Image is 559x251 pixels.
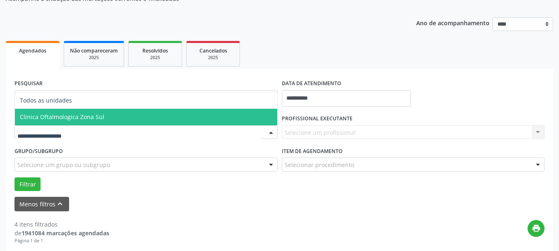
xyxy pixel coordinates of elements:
[14,229,109,237] div: de
[17,160,110,169] span: Selecione um grupo ou subgrupo
[282,77,341,90] label: DATA DE ATENDIMENTO
[14,220,109,229] div: 4 itens filtrados
[70,47,118,54] span: Não compareceram
[134,55,176,61] div: 2025
[282,112,353,125] label: PROFISSIONAL EXECUTANTE
[528,220,545,237] button: print
[285,160,354,169] span: Selecionar procedimento
[142,47,168,54] span: Resolvidos
[20,113,104,121] span: Clinica Oftalmologica Zona Sul
[416,17,489,28] p: Ano de acompanhamento
[14,237,109,244] div: Página 1 de 1
[14,77,43,90] label: PESQUISAR
[22,229,109,237] strong: 1941084 marcações agendadas
[19,47,46,54] span: Agendados
[192,55,234,61] div: 2025
[55,199,65,208] i: keyboard_arrow_up
[70,55,118,61] div: 2025
[199,47,227,54] span: Cancelados
[532,224,541,233] i: print
[14,197,69,211] button: Menos filtroskeyboard_arrow_up
[282,145,343,158] label: Item de agendamento
[14,177,41,191] button: Filtrar
[20,96,72,104] span: Todos as unidades
[14,145,63,158] label: Grupo/Subgrupo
